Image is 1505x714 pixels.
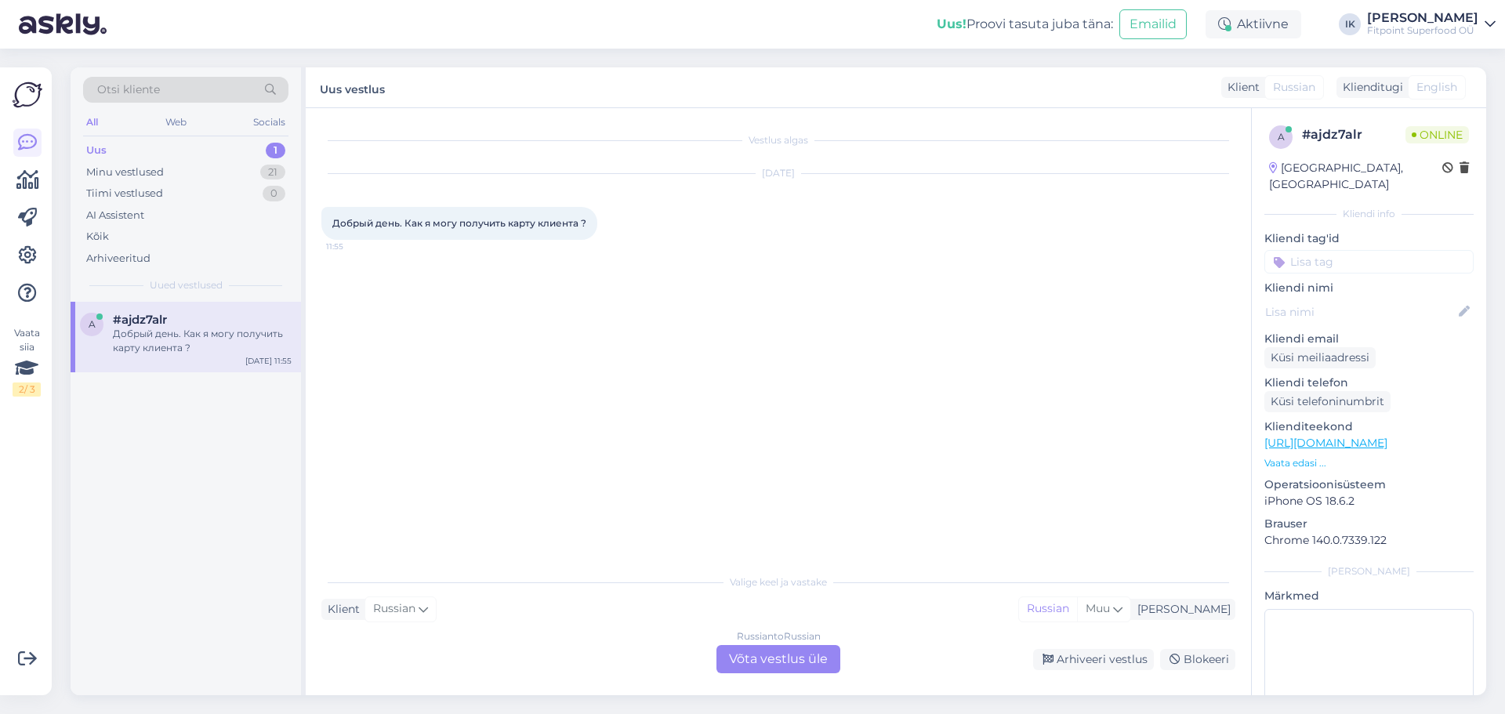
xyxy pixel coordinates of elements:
[1269,160,1442,193] div: [GEOGRAPHIC_DATA], [GEOGRAPHIC_DATA]
[97,82,160,98] span: Otsi kliente
[89,318,96,330] span: a
[937,16,966,31] b: Uus!
[113,327,292,355] div: Добрый день. Как я могу получить карту клиента ?
[1264,516,1474,532] p: Brauser
[1119,9,1187,39] button: Emailid
[1416,79,1457,96] span: English
[320,77,385,98] label: Uus vestlus
[83,112,101,132] div: All
[1264,230,1474,247] p: Kliendi tag'id
[1367,24,1478,37] div: Fitpoint Superfood OÜ
[1367,12,1478,24] div: [PERSON_NAME]
[1264,456,1474,470] p: Vaata edasi ...
[1264,493,1474,509] p: iPhone OS 18.6.2
[86,251,150,266] div: Arhiveeritud
[1264,588,1474,604] p: Märkmed
[1264,375,1474,391] p: Kliendi telefon
[1264,331,1474,347] p: Kliendi email
[716,645,840,673] div: Võta vestlus üle
[1367,12,1496,37] a: [PERSON_NAME]Fitpoint Superfood OÜ
[1264,250,1474,274] input: Lisa tag
[1264,532,1474,549] p: Chrome 140.0.7339.122
[1302,125,1405,144] div: # ajdz7alr
[321,166,1235,180] div: [DATE]
[263,186,285,201] div: 0
[86,208,144,223] div: AI Assistent
[1264,280,1474,296] p: Kliendi nimi
[1160,649,1235,670] div: Blokeeri
[1221,79,1260,96] div: Klient
[266,143,285,158] div: 1
[1019,597,1077,621] div: Russian
[1273,79,1315,96] span: Russian
[1278,131,1285,143] span: a
[86,186,163,201] div: Tiimi vestlused
[13,382,41,397] div: 2 / 3
[162,112,190,132] div: Web
[1265,303,1456,321] input: Lisa nimi
[1336,79,1403,96] div: Klienditugi
[1264,391,1391,412] div: Küsi telefoninumbrit
[1131,601,1231,618] div: [PERSON_NAME]
[1264,419,1474,435] p: Klienditeekond
[1405,126,1469,143] span: Online
[113,313,167,327] span: #ajdz7alr
[1339,13,1361,35] div: IK
[1206,10,1301,38] div: Aktiivne
[332,217,586,229] span: Добрый день. Как я могу получить карту клиента ?
[937,15,1113,34] div: Proovi tasuta juba täna:
[321,601,360,618] div: Klient
[250,112,288,132] div: Socials
[86,143,107,158] div: Uus
[150,278,223,292] span: Uued vestlused
[245,355,292,367] div: [DATE] 11:55
[260,165,285,180] div: 21
[321,575,1235,589] div: Valige keel ja vastake
[1264,477,1474,493] p: Operatsioonisüsteem
[373,600,415,618] span: Russian
[1033,649,1154,670] div: Arhiveeri vestlus
[321,133,1235,147] div: Vestlus algas
[1086,601,1110,615] span: Muu
[737,629,821,643] div: Russian to Russian
[1264,436,1387,450] a: [URL][DOMAIN_NAME]
[1264,347,1376,368] div: Küsi meiliaadressi
[13,326,41,397] div: Vaata siia
[1264,564,1474,578] div: [PERSON_NAME]
[1264,207,1474,221] div: Kliendi info
[13,80,42,110] img: Askly Logo
[326,241,385,252] span: 11:55
[86,229,109,245] div: Kõik
[86,165,164,180] div: Minu vestlused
